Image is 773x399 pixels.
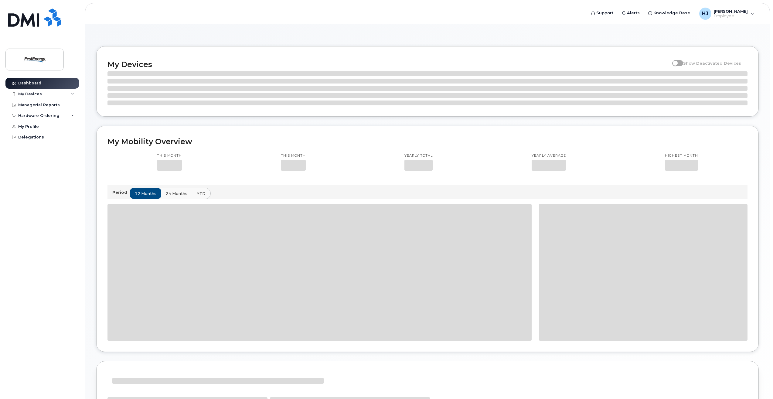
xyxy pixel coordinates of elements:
[404,153,433,158] p: Yearly total
[157,153,182,158] p: This month
[107,137,747,146] h2: My Mobility Overview
[107,60,669,69] h2: My Devices
[166,191,187,196] span: 24 months
[532,153,566,158] p: Yearly average
[665,153,698,158] p: Highest month
[672,57,677,62] input: Show Deactivated Devices
[281,153,306,158] p: This month
[197,191,206,196] span: YTD
[112,189,130,195] p: Period
[683,61,741,66] span: Show Deactivated Devices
